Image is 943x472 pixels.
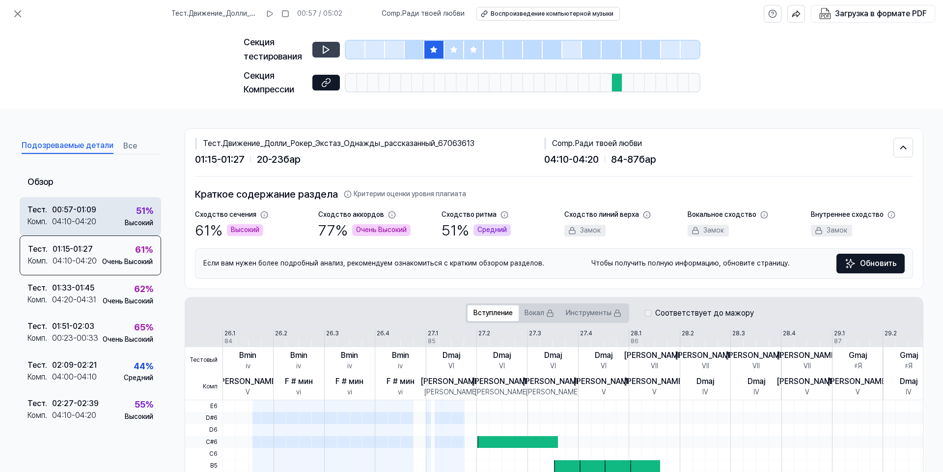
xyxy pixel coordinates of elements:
div: [PERSON_NAME] [777,350,838,361]
ya-tr-span: - [623,153,627,165]
div: ♯Я [854,361,862,371]
ya-tr-span: [PERSON_NAME] [217,377,278,386]
div: 26.4 [377,329,389,338]
ya-tr-span: Секция Компрессии [244,70,294,95]
ya-tr-span: Сходство линий верха [564,210,639,218]
button: Вступление [468,305,519,321]
div: 61 % [135,243,153,257]
ya-tr-span: Критерии оценки уровня плагиата [354,189,466,199]
ya-tr-span: Замок [703,226,724,236]
img: Поделиться [792,9,801,18]
img: Загрузка в формате PDF [819,8,831,20]
ya-tr-span: Вокал [525,308,544,318]
div: 44 % [134,359,153,374]
ya-tr-span: C6 [209,450,218,458]
div: 65 % [134,321,153,335]
ya-tr-span: . [45,205,47,214]
button: Критерии оценки уровня плагиата [344,189,466,199]
img: Сверкает [844,258,856,269]
ya-tr-span: Gmaj [849,351,867,360]
ya-tr-span: Средний [124,374,153,382]
ya-tr-span: VII [752,362,760,370]
ya-tr-span: V [246,388,250,396]
div: Тест . [28,243,53,255]
ya-tr-span: Тестовый [190,356,218,364]
ya-tr-span: Ради твоей любви [402,9,465,17]
div: [PERSON_NAME] [725,350,787,361]
ya-tr-span: VI [448,362,454,370]
ya-tr-span: VI [499,362,505,370]
div: 29.2 [885,329,897,338]
div: F # мин [387,376,415,387]
ya-tr-span: V [652,388,657,396]
div: 28.2 [682,329,694,338]
div: 01:51 - 02:03 [52,321,94,332]
ya-tr-span: . [400,9,402,17]
div: 04:20 - 04:31 [52,294,96,306]
div: Загрузка в формате PDF [835,7,927,20]
div: Очень Высокий [103,296,153,306]
div: 26.1 [224,329,235,338]
ya-tr-span: 20 [257,153,268,165]
ya-tr-span: iv [398,362,403,370]
div: 00:57 / 05:02 [297,9,342,19]
ya-tr-span: Движение_Долли_Рокер_Экстаз_Однажды_рассказанный_67063613 [222,139,474,148]
ya-tr-span: Сходство сечения [195,210,256,218]
ya-tr-span: Dmaj [443,351,460,360]
div: F # мин [335,376,363,387]
ya-tr-span: Краткое содержание раздела [195,186,338,202]
ya-tr-span: [PERSON_NAME] [475,388,529,396]
ya-tr-span: V [856,388,860,396]
div: 26.3 [326,329,339,338]
div: 28.3 [732,329,745,338]
div: Тест . [28,321,52,332]
ya-tr-span: VII [804,362,811,370]
button: help [764,5,781,23]
ya-tr-span: Вокальное сходство [688,210,756,218]
ya-tr-span: Комп [203,383,218,391]
ya-tr-span: Bmin [239,351,256,360]
ya-tr-span: Сходство ритма [442,210,497,218]
ya-tr-span: Очень Высокий [356,225,407,235]
ya-tr-span: . [573,139,575,148]
ya-tr-span: VII [702,362,709,370]
div: Bmin [392,350,409,361]
div: 55 % [135,398,153,412]
div: 27.4 [580,329,592,338]
ya-tr-span: ♯Я [905,362,913,370]
ya-tr-span: . [45,217,47,226]
div: 51 % [442,220,511,240]
ya-tr-span: 84 [611,153,623,165]
div: 27.2 [478,329,490,338]
svg: help [768,9,777,19]
ya-tr-span: E6 [210,402,218,411]
ya-tr-span: . [187,9,189,17]
ya-tr-span: iv [246,362,250,370]
div: 04:00 - 04:10 [52,371,97,383]
div: 04:10 - 04:20 [53,255,97,267]
ya-tr-span: Инструменты [566,308,611,318]
div: 04:10 - 04:20 [52,216,96,228]
div: Dmaj [748,376,765,387]
ya-tr-span: Обзор [28,177,53,187]
ya-tr-span: Gmaj [900,351,918,360]
div: 02:09 - 02:21 [52,359,97,371]
ya-tr-span: C#6 [206,438,218,446]
div: 02:27 - 02:39 [52,398,99,410]
ya-tr-span: D#6 [206,414,218,422]
div: 86 [631,337,638,346]
div: [PERSON_NAME] [573,376,635,387]
button: Вокал [519,305,560,321]
div: [PERSON_NAME] [522,376,583,387]
ya-tr-span: Вступление [473,308,513,318]
button: Загрузка в формате PDF [817,5,929,22]
ya-tr-span: Все [123,140,137,152]
button: Обновить [836,254,905,273]
div: 27.1 [428,329,438,338]
ya-tr-span: Высокий [231,225,259,235]
ya-tr-span: iv [347,362,352,370]
span: 04:10 - 04:20 [544,151,599,167]
div: 01:33 - 01:45 [52,282,94,294]
div: 26.2 [275,329,287,338]
ya-tr-span: Комп [28,217,45,226]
